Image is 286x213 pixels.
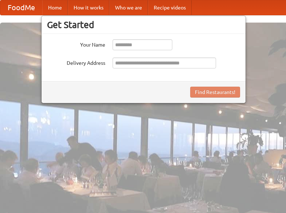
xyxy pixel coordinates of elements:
[0,0,42,15] a: FoodMe
[47,19,240,30] h3: Get Started
[47,58,105,67] label: Delivery Address
[68,0,109,15] a: How it works
[42,0,68,15] a: Home
[148,0,192,15] a: Recipe videos
[47,39,105,48] label: Your Name
[109,0,148,15] a: Who we are
[190,87,240,98] button: Find Restaurants!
